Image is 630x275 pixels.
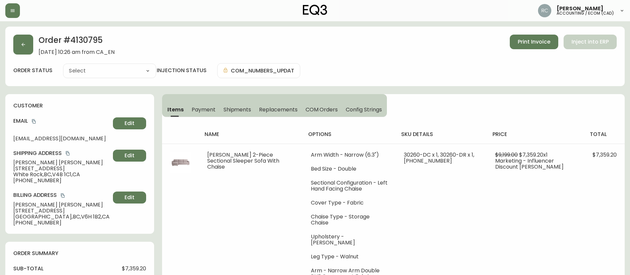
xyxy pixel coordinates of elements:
span: [EMAIL_ADDRESS][DOMAIN_NAME] [13,136,110,142]
span: Shipments [224,106,251,113]
img: logo [303,5,327,15]
h4: options [308,131,391,138]
button: copy [59,192,66,199]
h4: total [590,131,619,138]
h4: Email [13,117,110,125]
li: Arm Width - Narrow (6.3") [311,152,388,158]
span: COM Orders [306,106,338,113]
h4: order summary [13,250,146,257]
span: Marketing - Influencer Discount [PERSON_NAME] [495,157,564,171]
li: Leg Type - Walnut [311,254,388,260]
span: White Rock , BC , V4B 1C1 , CA [13,172,110,178]
li: Bed Size - Double [311,166,388,172]
span: $7,359.20 [592,151,617,159]
h4: sku details [401,131,482,138]
h4: injection status [157,67,207,74]
li: Upholstery - [PERSON_NAME] [311,234,388,246]
li: Sectional Configuration - Left Hand Facing Chaise [311,180,388,192]
span: Payment [192,106,216,113]
span: Items [167,106,184,113]
button: Edit [113,150,146,162]
h4: price [493,131,579,138]
span: $7,359.20 [122,266,146,272]
span: [PERSON_NAME] [PERSON_NAME] [13,202,110,208]
h4: Billing Address [13,192,110,199]
span: [PERSON_NAME] [557,6,603,11]
h4: name [205,131,297,138]
span: [DATE] 10:26 am from CA_EN [39,49,115,55]
span: Edit [125,120,135,127]
h5: accounting / ecom (cad) [557,11,614,15]
span: [STREET_ADDRESS] [13,166,110,172]
span: [PHONE_NUMBER] [13,220,110,226]
h2: Order # 4130795 [39,35,115,49]
label: order status [13,67,52,74]
button: Edit [113,117,146,129]
button: copy [31,118,37,125]
img: f4ba4e02bd060be8f1386e3ca455bd0e [538,4,551,17]
span: Config Strings [346,106,382,113]
button: Edit [113,192,146,204]
h4: sub-total [13,265,44,272]
h4: Shipping Address [13,150,110,157]
span: Edit [125,152,135,159]
span: $9,199.00 [495,151,518,159]
span: [STREET_ADDRESS] [13,208,110,214]
li: Chaise Type - Storage Chaise [311,214,388,226]
span: [PERSON_NAME] [PERSON_NAME] [13,160,110,166]
li: Cover Type - Fabric [311,200,388,206]
span: Edit [125,194,135,201]
span: [GEOGRAPHIC_DATA] , BC , V6H 1B2 , CA [13,214,110,220]
button: copy [64,150,71,157]
span: 30260-DC x 1, 30260-DR x 1, [PHONE_NUMBER] [404,151,474,165]
span: [PHONE_NUMBER] [13,178,110,184]
span: Print Invoice [518,38,550,46]
img: 1609a691-be1a-450e-9c0b-e4f09c35b95d.jpg [170,152,191,173]
span: Replacements [259,106,297,113]
span: $7,359.20 x 1 [519,151,548,159]
h4: customer [13,102,146,109]
span: [PERSON_NAME] 2-Piece Sectional Sleeper Sofa With Chaise [207,151,279,171]
button: Print Invoice [510,35,558,49]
